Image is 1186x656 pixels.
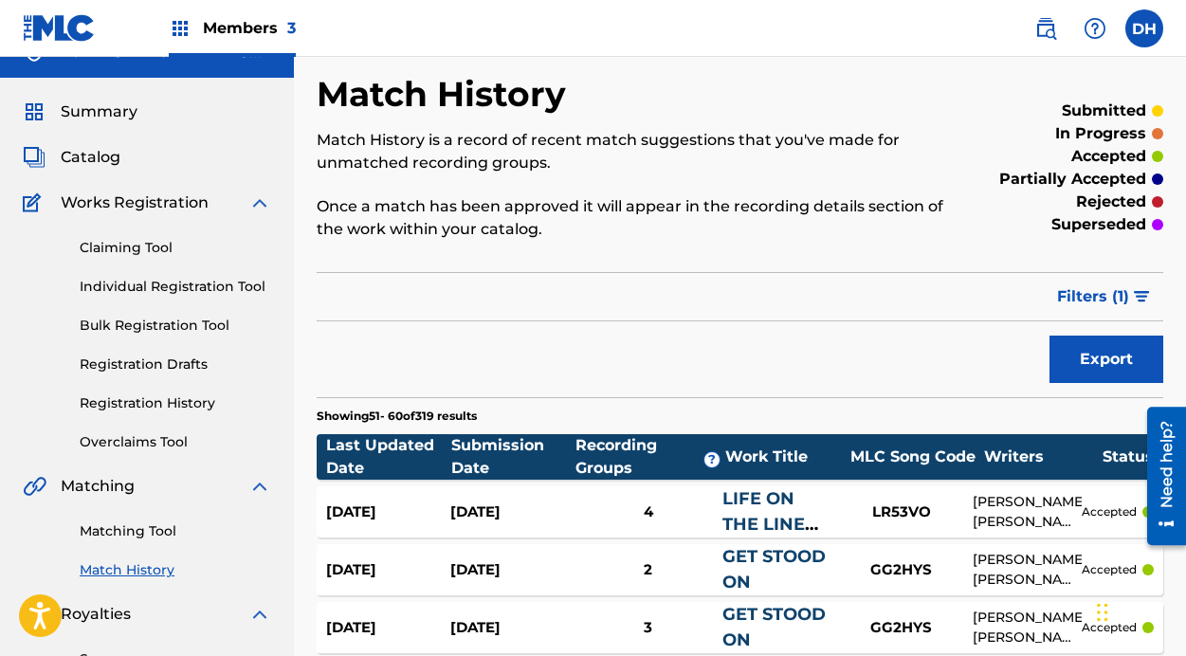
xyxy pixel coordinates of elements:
[704,452,720,467] span: ?
[169,17,192,40] img: Top Rightsholders
[326,434,451,480] div: Last Updated Date
[317,73,575,116] h2: Match History
[574,501,722,523] div: 4
[450,501,575,523] div: [DATE]
[830,501,973,523] div: LR53VO
[842,446,984,468] div: MLC Song Code
[830,559,973,581] div: GG2HYS
[61,146,120,169] span: Catalog
[23,475,46,498] img: Matching
[248,475,271,498] img: expand
[1055,122,1146,145] p: in progress
[80,277,271,297] a: Individual Registration Tool
[574,617,722,639] div: 3
[80,393,271,413] a: Registration History
[80,521,271,541] a: Matching Tool
[1084,17,1106,40] img: help
[725,446,842,468] div: Work Title
[1051,213,1146,236] p: superseded
[23,191,47,214] img: Works Registration
[451,434,576,480] div: Submission Date
[575,434,725,480] div: Recording Groups
[80,355,271,374] a: Registration Drafts
[23,14,96,42] img: MLC Logo
[722,546,826,592] a: GET STOOD ON
[61,191,209,214] span: Works Registration
[450,559,575,581] div: [DATE]
[1057,285,1129,308] span: Filters ( 1 )
[574,559,722,581] div: 2
[1097,584,1108,641] div: Drag
[23,146,46,169] img: Catalog
[999,168,1146,191] p: partially accepted
[1082,561,1137,578] p: accepted
[1071,145,1146,168] p: accepted
[973,608,1082,647] div: [PERSON_NAME], [PERSON_NAME] [PERSON_NAME], [PERSON_NAME]
[23,146,120,169] a: CatalogCatalog
[80,432,271,452] a: Overclaims Tool
[287,19,296,37] span: 3
[984,446,1103,468] div: Writers
[80,238,271,258] a: Claiming Tool
[1062,100,1146,122] p: submitted
[450,617,575,639] div: [DATE]
[1076,9,1114,47] div: Help
[1076,191,1146,213] p: rejected
[1082,503,1137,520] p: accepted
[722,604,826,650] a: GET STOOD ON
[1046,273,1163,320] button: Filters (1)
[61,603,131,626] span: Royalties
[830,617,973,639] div: GG2HYS
[248,191,271,214] img: expand
[248,603,271,626] img: expand
[317,195,969,241] p: Once a match has been approved it will appear in the recording details section of the work within...
[1027,9,1065,47] a: Public Search
[1034,17,1057,40] img: search
[1091,565,1186,656] iframe: Chat Widget
[1103,446,1154,468] div: Status
[61,475,135,498] span: Matching
[722,488,881,637] a: LIFE ON THE LINE (FEAT. [PERSON_NAME] & [PERSON_NAME])
[326,501,450,523] div: [DATE]
[326,559,450,581] div: [DATE]
[326,617,450,639] div: [DATE]
[317,129,969,174] p: Match History is a record of recent match suggestions that you've made for unmatched recording gr...
[1133,394,1186,556] iframe: Resource Center
[61,100,137,123] span: Summary
[80,316,271,336] a: Bulk Registration Tool
[973,492,1082,532] div: [PERSON_NAME], [PERSON_NAME] [PERSON_NAME], [PERSON_NAME]
[1134,291,1150,302] img: filter
[1125,9,1163,47] div: User Menu
[1049,336,1163,383] button: Export
[23,100,46,123] img: Summary
[203,17,296,39] span: Members
[973,550,1082,590] div: [PERSON_NAME], [PERSON_NAME] [PERSON_NAME], [PERSON_NAME]
[23,100,137,123] a: SummarySummary
[317,408,477,425] p: Showing 51 - 60 of 319 results
[80,560,271,580] a: Match History
[1082,619,1137,636] p: accepted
